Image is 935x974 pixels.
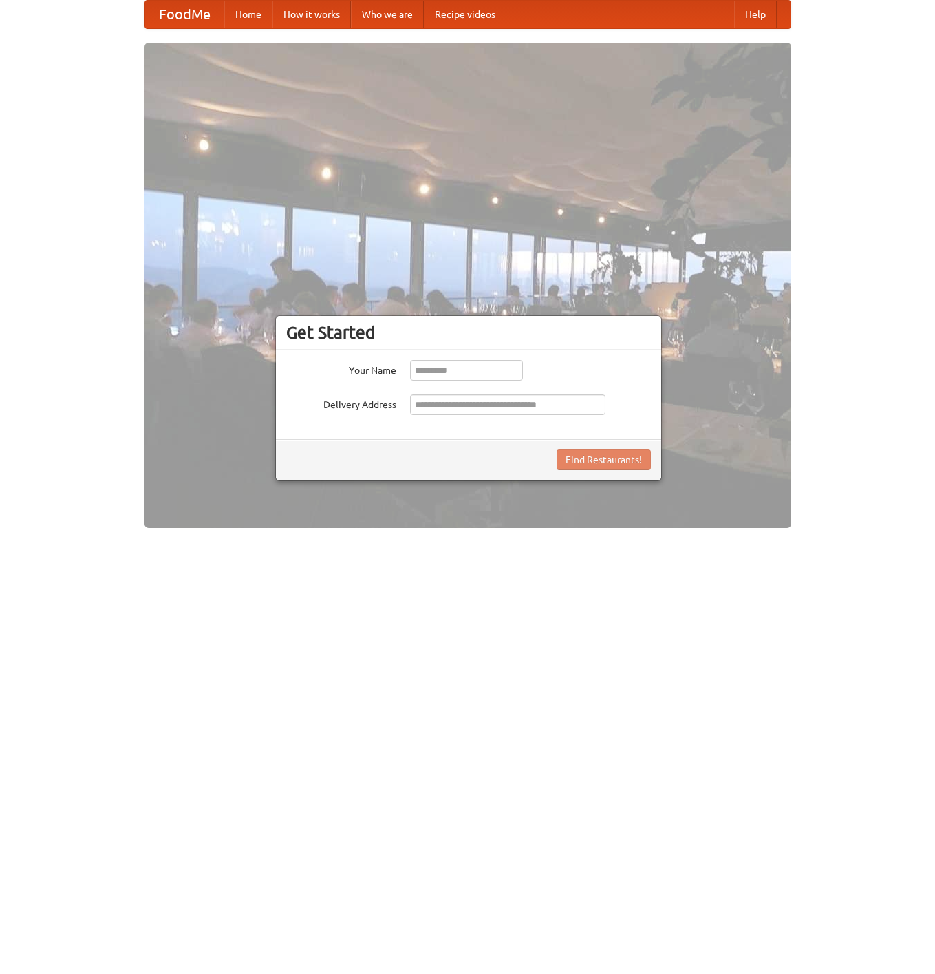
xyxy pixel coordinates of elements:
[286,360,396,377] label: Your Name
[734,1,777,28] a: Help
[286,394,396,412] label: Delivery Address
[145,1,224,28] a: FoodMe
[557,449,651,470] button: Find Restaurants!
[424,1,506,28] a: Recipe videos
[272,1,351,28] a: How it works
[351,1,424,28] a: Who we are
[286,322,651,343] h3: Get Started
[224,1,272,28] a: Home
